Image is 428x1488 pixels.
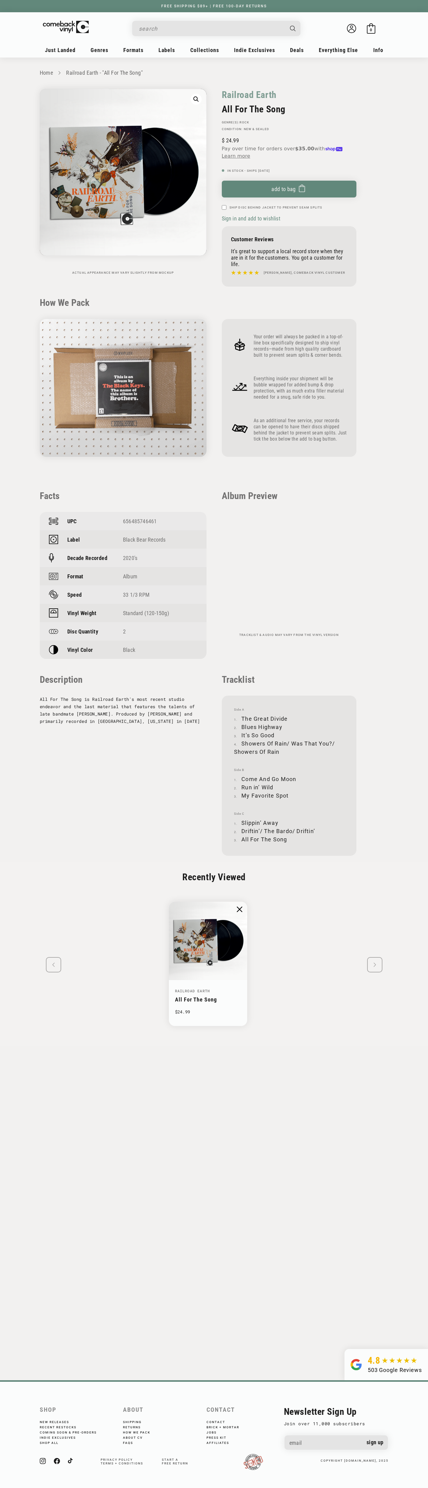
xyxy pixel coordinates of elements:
[40,1406,117,1413] h2: Shop
[207,1434,235,1440] a: Press Kit
[123,1434,151,1440] a: About CV
[285,21,301,36] button: Search
[222,104,356,115] h2: All For The Song
[237,907,242,912] img: close.png
[234,731,344,739] li: It’s So Good
[254,376,347,400] p: Everything inside your shipment will be bubble wrapped for added bump & drop protection, with as ...
[123,1406,200,1413] h2: About
[40,1440,67,1445] a: Shop All
[40,319,207,457] img: HowWePack-Updated.gif
[123,555,137,561] a: 2020's
[123,628,126,635] span: 2
[234,827,344,835] li: Driftin’/ The Bardo/ Driftin’
[67,573,84,580] p: Format
[162,1458,188,1465] span: Start a free return
[91,47,108,53] span: Genres
[40,490,207,501] p: Facts
[362,1435,388,1450] button: Sign up
[234,819,344,827] li: Slippin’ Away
[222,215,282,222] button: Sign in and add to wishlist
[382,1358,417,1364] img: star5.svg
[123,647,135,653] span: Black
[45,47,76,53] span: Just Landed
[123,1420,150,1424] a: Shipping
[123,47,143,53] span: Formats
[222,215,280,222] span: Sign in and add to wishlist
[123,610,169,616] a: Standard (120-150g)
[207,1406,284,1413] h2: Contact
[67,555,107,561] p: Decade Recorded
[40,69,389,77] nav: breadcrumbs
[321,1459,389,1462] small: copyright [DOMAIN_NAME], 2025
[234,791,344,800] li: My Favorite Spot
[67,536,80,543] p: Label
[169,902,247,1026] li: 1 / 1
[207,1429,225,1434] a: Jobs
[123,518,197,524] div: 656485746461
[222,127,356,131] p: Condition: New & Sealed
[207,1424,247,1429] a: Brick + Mortar
[123,592,150,598] a: 33 1/3 RPM
[234,812,344,816] span: Side C
[40,70,53,76] a: Home
[123,573,137,580] a: Album
[231,420,249,438] img: Frame_4_2.png
[234,47,275,53] span: Indie Exclusives
[67,592,82,598] p: Speed
[158,47,175,53] span: Labels
[222,137,225,144] span: $
[67,628,99,635] p: Disc Quantity
[222,137,239,144] span: 24.99
[67,610,97,616] p: Vinyl Weight
[234,723,344,731] li: Blues Highway
[368,1355,380,1366] span: 4.8
[351,1355,362,1374] img: Group.svg
[207,1420,233,1424] a: Contact
[101,1462,143,1465] a: Terms + Conditions
[67,647,93,653] p: Vinyl Color
[40,1424,85,1429] a: Recent Restocks
[254,418,347,442] p: As an additional free service, your records can be opened to have their discs shipped behind the ...
[285,1435,388,1451] input: Email
[231,378,249,396] img: Frame_4_1.png
[190,47,219,53] span: Collections
[290,47,304,53] span: Deals
[222,490,356,501] p: Album Preview
[40,696,207,725] p: All For The Song is Railroad Earth's most recent studio endeavor and the last material that featu...
[40,89,207,275] media-gallery: Gallery Viewer
[123,1440,141,1445] a: FAQs
[368,1366,422,1374] div: 503 Google Reviews
[101,1458,133,1461] span: Privacy Policy
[254,334,347,358] p: Your order will always be packed in a top-of-line box specifically designed to ship vinyl records...
[344,1349,428,1380] a: 4.8 503 Google Reviews
[231,269,259,277] img: star5.svg
[40,1429,105,1434] a: Coming Soon & Pre-Orders
[40,1434,84,1440] a: Indie Exclusives
[231,248,347,267] p: It’s great to support a local record store when they are in it for the customers. You got a custo...
[234,768,344,772] span: Side B
[67,518,77,524] p: UPC
[222,121,356,124] p: GENRE(S):
[123,536,166,543] a: Black Bear Records
[244,1454,263,1470] img: RSDPledgeSigned-updated.png
[40,271,207,275] p: Actual appearance may vary slightly from mockup
[40,1420,77,1424] a: New Releases
[234,835,344,844] li: All For The Song
[169,902,247,980] img: Railroad Earth - "All For The Song"
[234,739,344,756] li: Showers Of Rain/ Was That You?/ Showers Of Rain
[240,121,249,124] a: Rock
[370,28,372,32] span: 0
[231,336,249,354] img: Frame_4.png
[207,1440,237,1445] a: Affiliates
[234,715,344,723] li: The Great Divide
[234,775,344,783] li: Come And Go Moon
[284,1420,389,1427] p: Join over 11,000 subscribers
[132,21,300,36] div: Search
[264,270,345,275] h4: [PERSON_NAME], Comeback Vinyl customer
[234,783,344,791] li: Run in’ Wild
[222,181,356,197] button: Add to bag
[162,1458,188,1465] a: Start afree return
[231,236,347,242] p: Customer Reviews
[234,708,344,712] span: Side A
[222,89,277,101] a: Railroad Earth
